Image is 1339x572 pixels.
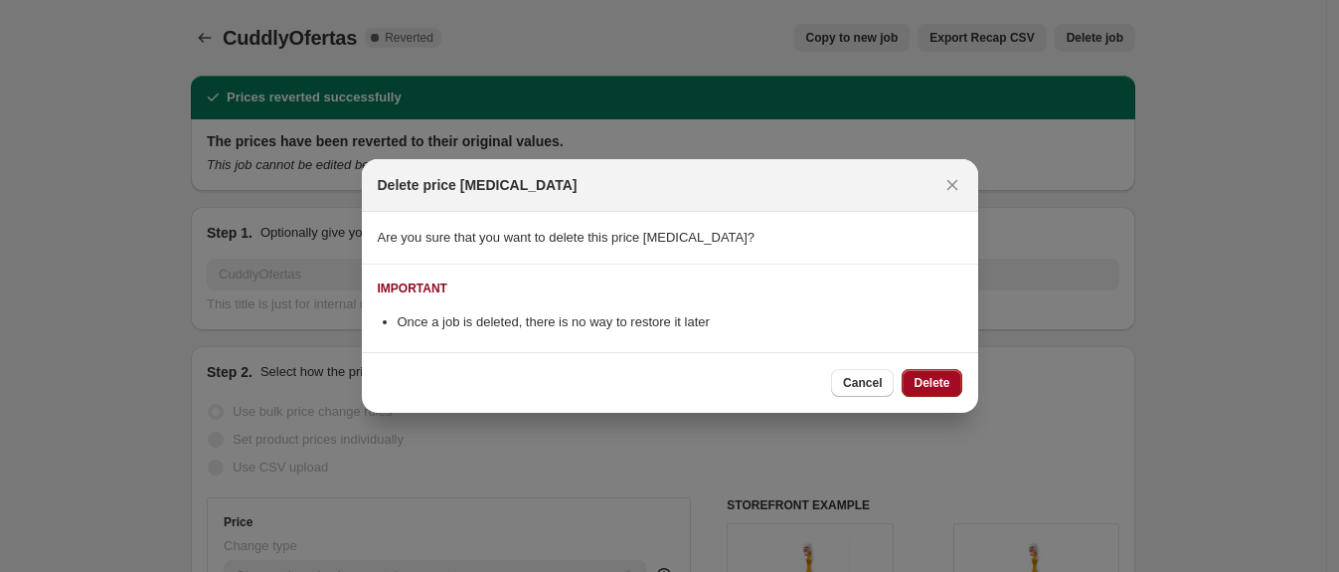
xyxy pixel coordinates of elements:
[398,312,962,332] li: Once a job is deleted, there is no way to restore it later
[938,171,966,199] button: Close
[902,369,961,397] button: Delete
[378,281,447,296] div: IMPORTANT
[843,375,882,391] span: Cancel
[831,369,894,397] button: Cancel
[914,375,949,391] span: Delete
[378,230,755,245] span: Are you sure that you want to delete this price [MEDICAL_DATA]?
[378,175,578,195] h2: Delete price [MEDICAL_DATA]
